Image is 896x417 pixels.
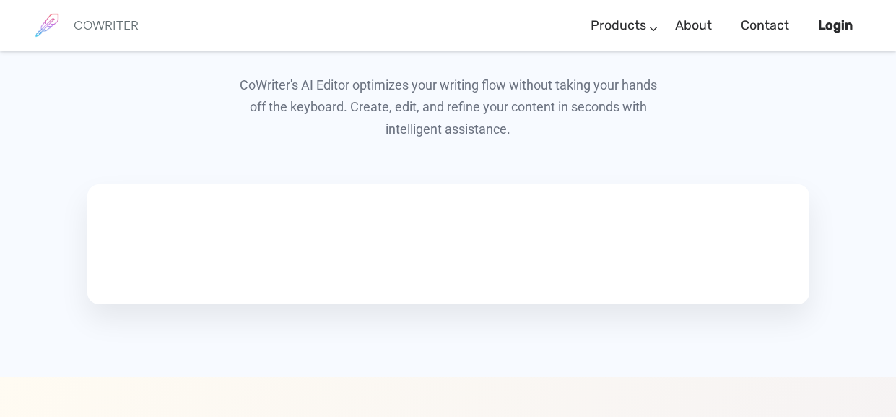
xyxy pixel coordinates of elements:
[29,7,65,43] img: brand logo
[741,4,789,47] a: Contact
[818,4,853,47] a: Login
[232,74,665,141] p: CoWriter's AI Editor optimizes your writing flow without taking your hands off the keyboard. Crea...
[74,19,139,32] h6: COWRITER
[818,17,853,33] b: Login
[591,4,646,47] a: Products
[675,4,712,47] a: About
